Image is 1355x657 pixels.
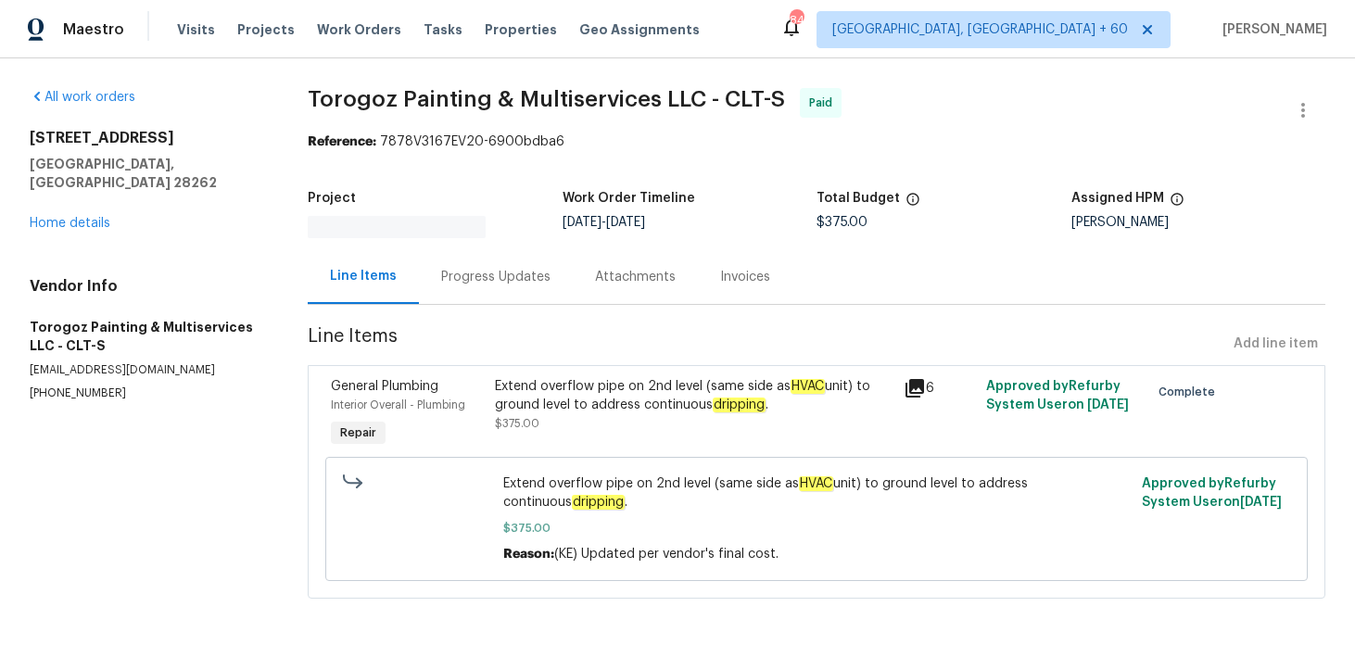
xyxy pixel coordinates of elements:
[1159,383,1222,401] span: Complete
[799,476,833,491] em: HVAC
[503,548,554,561] span: Reason:
[30,385,263,401] p: [PHONE_NUMBER]
[308,192,356,205] h5: Project
[30,277,263,296] h4: Vendor Info
[495,377,893,414] div: Extend overflow pipe on 2nd level (same side as unit) to ground level to address continuous .
[331,399,465,411] span: Interior Overall - Plumbing
[485,20,557,39] span: Properties
[503,474,1131,512] span: Extend overflow pipe on 2nd level (same side as unit) to ground level to address continuous .
[503,519,1131,537] span: $375.00
[817,216,867,229] span: $375.00
[308,327,1226,361] span: Line Items
[606,216,645,229] span: [DATE]
[1240,496,1282,509] span: [DATE]
[572,495,625,510] em: dripping
[63,20,124,39] span: Maestro
[331,380,438,393] span: General Plumbing
[579,20,700,39] span: Geo Assignments
[30,129,263,147] h2: [STREET_ADDRESS]
[30,318,263,355] h5: Torogoz Painting & Multiservices LLC - CLT-S
[424,23,462,36] span: Tasks
[308,133,1325,151] div: 7878V3167EV20-6900bdba6
[817,192,900,205] h5: Total Budget
[441,268,551,286] div: Progress Updates
[495,418,539,429] span: $375.00
[563,192,695,205] h5: Work Order Timeline
[809,94,840,112] span: Paid
[317,20,401,39] span: Work Orders
[1170,192,1184,216] span: The hpm assigned to this work order.
[905,192,920,216] span: The total cost of line items that have been proposed by Opendoor. This sum includes line items th...
[1142,477,1282,509] span: Approved by Refurby System User on
[791,379,825,394] em: HVAC
[986,380,1129,411] span: Approved by Refurby System User on
[30,362,263,378] p: [EMAIL_ADDRESS][DOMAIN_NAME]
[1071,216,1325,229] div: [PERSON_NAME]
[720,268,770,286] div: Invoices
[563,216,645,229] span: -
[1087,398,1129,411] span: [DATE]
[308,135,376,148] b: Reference:
[1215,20,1327,39] span: [PERSON_NAME]
[713,398,766,412] em: dripping
[30,155,263,192] h5: [GEOGRAPHIC_DATA], [GEOGRAPHIC_DATA] 28262
[1071,192,1164,205] h5: Assigned HPM
[333,423,384,442] span: Repair
[177,20,215,39] span: Visits
[563,216,602,229] span: [DATE]
[330,267,397,285] div: Line Items
[595,268,676,286] div: Attachments
[554,548,779,561] span: (KE) Updated per vendor's final cost.
[832,20,1128,39] span: [GEOGRAPHIC_DATA], [GEOGRAPHIC_DATA] + 60
[308,88,785,110] span: Torogoz Painting & Multiservices LLC - CLT-S
[30,217,110,230] a: Home details
[30,91,135,104] a: All work orders
[237,20,295,39] span: Projects
[790,11,803,30] div: 843
[904,377,974,399] div: 6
